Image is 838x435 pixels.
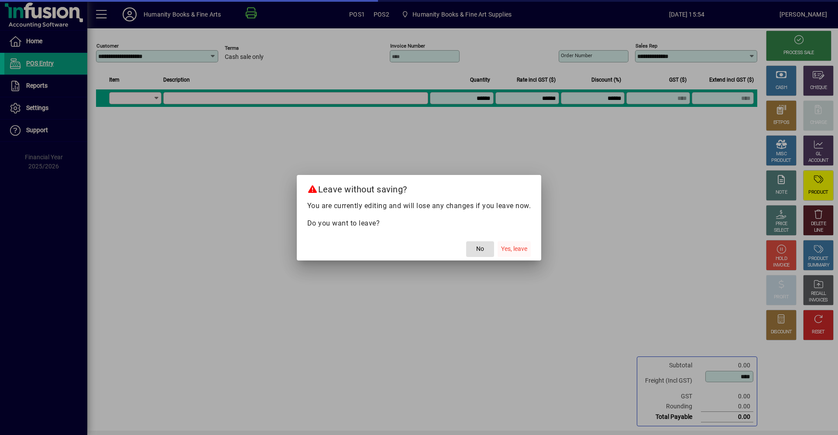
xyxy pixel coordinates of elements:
[498,241,531,257] button: Yes, leave
[476,244,484,253] span: No
[297,175,542,200] h2: Leave without saving?
[307,201,531,211] p: You are currently editing and will lose any changes if you leave now.
[466,241,494,257] button: No
[501,244,527,253] span: Yes, leave
[307,218,531,229] p: Do you want to leave?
